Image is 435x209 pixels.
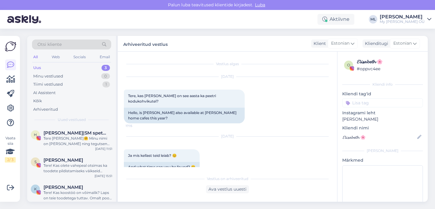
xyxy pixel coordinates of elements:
[342,82,423,87] div: Kliendi info
[317,14,354,25] div: Aktiivne
[58,117,86,122] span: Uued vestlused
[34,187,37,191] span: K
[43,136,112,147] div: Tere [PERSON_NAME]🤗 Minu nimi on [PERSON_NAME] ning tegutsen Instagramis sisuloojana.[PERSON_NAME...
[102,81,110,87] div: 1
[128,153,177,158] span: Ja mis kellast teid leiab? 😊
[362,40,388,47] div: Klienditugi
[50,53,61,61] div: Web
[124,74,331,79] div: [DATE]
[342,91,423,97] p: Kliendi tag'id
[380,14,425,19] div: [PERSON_NAME]
[33,65,41,71] div: Uus
[342,125,423,131] p: Kliendi nimi
[331,40,350,47] span: Estonian
[123,40,168,48] label: Arhiveeritud vestlus
[37,41,62,48] span: Otsi kliente
[124,162,200,172] div: And what time can you be found? 😊
[124,134,331,139] div: [DATE]
[72,53,87,61] div: Socials
[101,73,110,79] div: 0
[43,157,83,163] span: Sandra Kõiv
[342,98,423,107] input: Lisa tag
[43,190,112,201] div: Tere! Kas koostöö on võimalik? Laps on teie toodetega tuttav. Omalt poolt saan pakkuda ilusaid fo...
[342,157,423,163] p: Märkmed
[43,163,112,174] div: Tere! Kas olete vahepeal otsimas ka toodete pildistamiseks väikseid modelle? Mul oleks pakkuda su...
[124,108,245,123] div: Hello, is [PERSON_NAME] also available at [PERSON_NAME] home cafes this year?
[311,40,326,47] div: Klient
[33,98,42,104] div: Kõik
[5,41,16,52] img: Askly Logo
[5,157,16,163] div: 2 / 3
[124,61,331,67] div: Vestlus algas
[43,185,83,190] span: Ksenia Gaponenko
[369,15,377,24] div: ML
[34,132,37,137] span: H
[206,185,249,193] div: Ava vestlus uuesti
[34,160,37,164] span: S
[94,201,112,205] div: [DATE] 14:39
[95,174,112,178] div: [DATE] 15:51
[5,135,16,163] div: Vaata siia
[95,147,112,151] div: [DATE] 11:51
[357,58,421,65] div: 𝓔𝓵𝓲𝓼𝓪𝓫𝓮𝓽𝓱 🌸
[98,53,111,61] div: Email
[126,124,148,128] span: 17:15
[101,65,110,71] div: 3
[128,93,217,103] span: Tere, kas [PERSON_NAME] on see aasta ka peetri kodukohvikutel?
[342,148,423,154] div: [PERSON_NAME]
[33,73,63,79] div: Minu vestlused
[43,130,106,136] span: Hanna Pukk|SM spetsialist|UGC
[357,65,421,72] div: # oppvc4ee
[343,134,416,141] input: Lisa nimi
[380,19,425,24] div: My [PERSON_NAME] OÜ
[342,110,423,116] p: Instagrami leht
[33,90,56,96] div: AI Assistent
[33,81,63,87] div: Tiimi vestlused
[33,106,58,112] div: Arhiveeritud
[347,63,350,67] span: o
[253,2,267,8] span: Luba
[393,40,412,47] span: Estonian
[342,116,423,122] p: [PERSON_NAME]
[380,14,431,24] a: [PERSON_NAME]My [PERSON_NAME] OÜ
[207,176,248,182] span: Vestlus on arhiveeritud
[32,53,39,61] div: All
